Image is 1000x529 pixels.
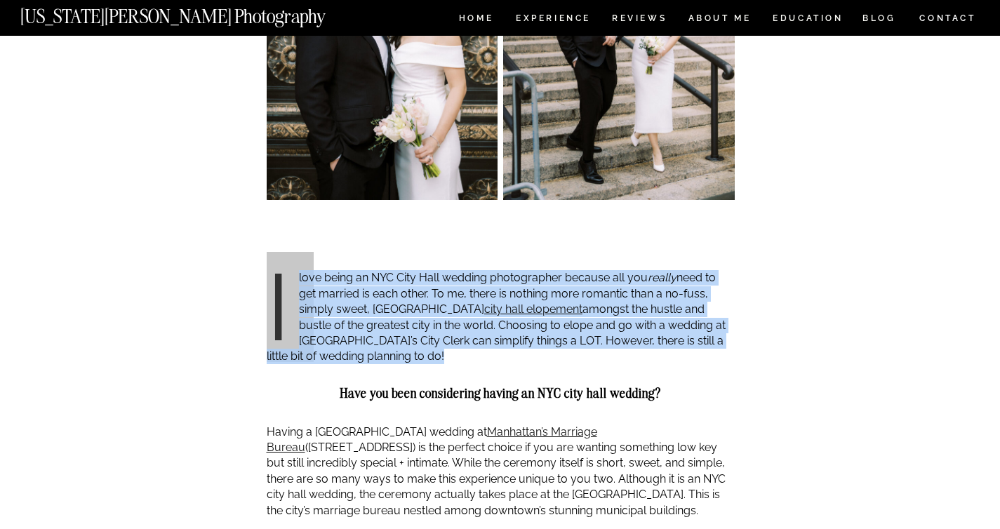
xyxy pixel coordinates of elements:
a: REVIEWS [612,14,665,26]
a: city hall elopement [484,302,582,316]
p: I love being an NYC City Hall wedding photographer because all you need to get married is each ot... [267,270,735,364]
a: BLOG [862,14,896,26]
a: [US_STATE][PERSON_NAME] Photography [20,7,373,19]
a: Experience [516,14,589,26]
em: really [648,271,676,284]
strong: Have you been considering having an NYC city hall wedding? [340,385,661,401]
a: EDUCATION [771,14,845,26]
p: Having a [GEOGRAPHIC_DATA] wedding at ([STREET_ADDRESS]) is the perfect choice if you are wanting... [267,424,735,518]
a: CONTACT [919,11,977,26]
a: ABOUT ME [688,14,752,26]
a: HOME [456,14,496,26]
